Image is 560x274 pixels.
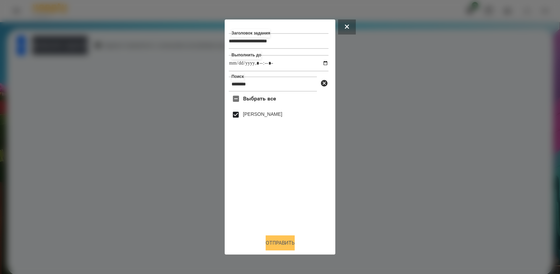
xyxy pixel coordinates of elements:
[243,111,282,118] label: [PERSON_NAME]
[232,29,270,38] label: Заголовок задания
[243,95,276,103] span: Выбрать все
[232,51,261,59] label: Выполнить до
[232,72,244,81] label: Поиск
[266,235,295,250] button: Отправить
